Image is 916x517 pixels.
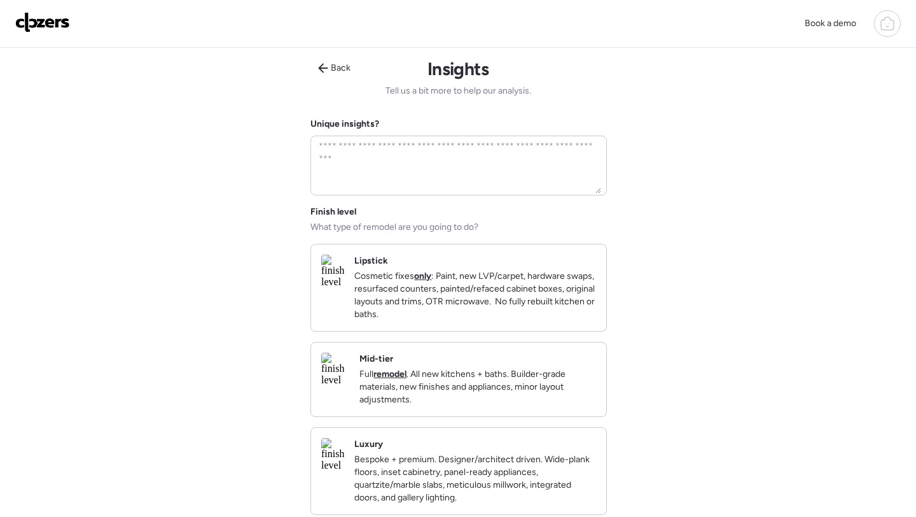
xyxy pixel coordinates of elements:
[354,453,596,504] p: Bespoke + premium. Designer/architect driven. Wide-plank floors, inset cabinetry, panel-ready app...
[321,438,344,471] img: finish level
[354,255,388,267] h2: Lipstick
[805,18,856,29] span: Book a demo
[354,270,596,321] p: Cosmetic fixes : Paint, new LVP/carpet, hardware swaps, resurfaced counters, painted/refaced cabi...
[373,369,406,379] strong: remodel
[321,353,349,386] img: finish level
[354,438,383,451] h2: Luxury
[321,255,344,288] img: finish level
[359,353,393,365] h2: Mid-tier
[414,271,431,281] strong: only
[385,85,531,97] span: Tell us a bit more to help our analysis.
[427,58,489,80] h1: Insights
[310,221,478,234] span: What type of remodel are you going to do?
[310,206,356,218] span: Finish level
[331,62,350,74] span: Back
[15,12,70,32] img: Logo
[310,118,379,129] label: Unique insights?
[359,368,596,406] p: Full . All new kitchens + baths. Builder-grade materials, new finishes and appliances, minor layo...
